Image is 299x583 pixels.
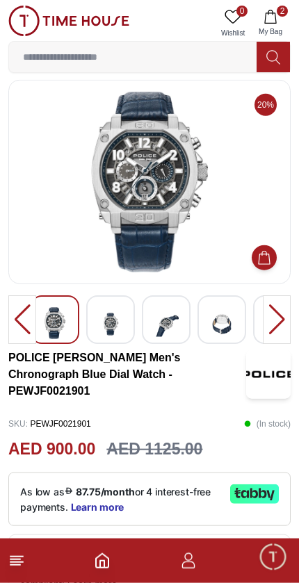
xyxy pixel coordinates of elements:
img: POLICE NORWOOD Men's Chronograph Blue Dial Watch - PEWJF0021901 [98,307,123,341]
p: PEWJF0021901 [8,413,91,434]
span: Wishlist [216,28,250,38]
span: 2 [277,6,288,17]
button: 2My Bag [250,6,291,41]
div: Chat Widget [258,542,289,573]
h2: AED 900.00 [8,437,95,461]
img: POLICE NORWOOD Men's Chronograph Blue Dial Watch - PEWJF0021901 [20,92,279,272]
a: 0Wishlist [216,6,250,41]
button: Add to Cart [252,245,277,270]
img: ... [8,6,129,36]
img: POLICE NORWOOD Men's Chronograph Blue Dial Watch - PEWJF0021901 [42,307,67,339]
img: POLICE NORWOOD Men's Chronograph Blue Dial Watch - PEWJF0021901 [154,307,179,341]
span: My Bag [253,26,288,37]
span: 0 [236,6,248,17]
span: 20% [254,94,277,116]
h3: POLICE [PERSON_NAME] Men's Chronograph Blue Dial Watch - PEWJF0021901 [8,350,246,400]
img: POLICE NORWOOD Men's Chronograph Blue Dial Watch - PEWJF0021901 [246,350,291,399]
p: ( In stock ) [244,413,291,434]
a: Home [94,552,111,569]
span: SKU : [8,419,28,429]
img: POLICE NORWOOD Men's Chronograph Blue Dial Watch - PEWJF0021901 [209,307,234,341]
h3: AED 1125.00 [106,437,202,461]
